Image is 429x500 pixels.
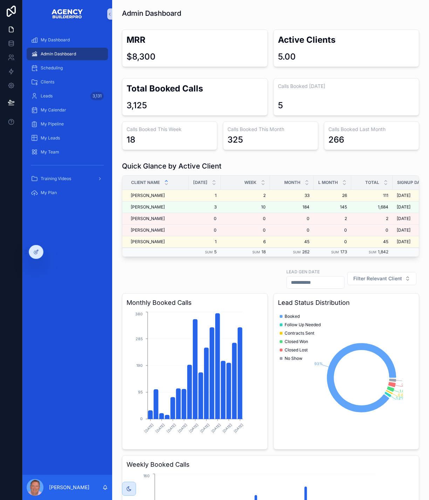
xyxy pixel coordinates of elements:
a: 45 [355,239,388,245]
img: App logo [51,8,83,20]
span: L Month [318,180,338,185]
a: 2 [355,216,388,221]
div: scrollable content [22,28,112,209]
span: [DATE] [397,204,410,210]
h3: Calls Booked [DATE] [278,83,415,90]
span: Month [284,180,300,185]
span: Total [365,180,379,185]
h3: Weekly Booked Calls [127,460,415,470]
span: 2 [225,193,266,198]
span: 0 [193,216,217,221]
span: Scheduling [41,65,63,71]
span: 2 [318,216,347,221]
a: 6 [225,239,266,245]
a: 0 [193,227,217,233]
a: [PERSON_NAME] [131,193,184,198]
div: 5 [278,100,283,111]
tspan: 1.8% [400,389,408,393]
a: My Pipeline [27,118,108,130]
text: [DATE] [144,423,155,434]
a: 0 [355,227,388,233]
span: [DATE] [397,239,410,245]
tspan: 95 [138,390,143,395]
span: 18 [261,249,266,254]
div: $8,300 [127,51,156,62]
text: [DATE] [188,423,199,434]
text: [DATE] [155,423,166,434]
a: My Calendar [27,104,108,116]
tspan: 1.4% [402,377,411,382]
span: 111 [355,193,388,198]
a: 1,684 [355,204,388,210]
span: Admin Dashboard [41,51,76,57]
span: Leads [41,93,53,99]
tspan: 285 [136,337,143,341]
h2: Active Clients [278,34,415,46]
span: My Plan [41,190,57,196]
a: Clients [27,76,108,88]
span: Clients [41,79,54,85]
span: [DATE] [397,216,410,221]
small: Sum [252,250,260,254]
a: 0 [225,216,266,221]
span: My Dashboard [41,37,70,43]
h3: Calls Booked This Month [227,126,314,133]
a: Scheduling [27,62,108,74]
a: [PERSON_NAME] [131,227,184,233]
span: Closed Won [285,339,308,344]
h3: Calls Booked This Week [127,126,213,133]
div: 18 [127,134,135,145]
a: 0 [274,227,309,233]
a: 0 [225,227,266,233]
text: [DATE] [222,423,233,434]
button: Select Button [347,272,416,285]
a: 0 [318,227,347,233]
text: [DATE] [233,423,244,434]
div: 3,131 [90,92,104,100]
span: Follow Up Needed [285,322,321,328]
span: 1,842 [378,249,388,254]
a: 33 [274,193,309,198]
a: 45 [274,239,309,245]
span: No Show [285,356,302,361]
text: [DATE] [211,423,222,434]
a: 10 [225,204,266,210]
tspan: 160 [143,474,150,478]
text: [DATE] [177,423,188,434]
a: 0 [274,216,309,221]
span: My Team [41,149,59,155]
tspan: 0 [140,417,143,421]
a: Leads3,131 [27,90,108,102]
a: My Team [27,146,108,158]
tspan: 0.6% [398,393,407,397]
div: 3,125 [127,100,147,111]
a: 0 [318,239,347,245]
a: 1 [193,193,217,198]
span: [DATE] [397,227,410,233]
a: 26 [318,193,347,198]
tspan: 1.2% [396,396,404,400]
h3: Monthly Booked Calls [127,298,263,308]
a: Admin Dashboard [27,48,108,60]
div: 5.00 [278,51,296,62]
h2: MRR [127,34,263,46]
h3: Calls Booked Last Month [328,126,415,133]
tspan: 190 [136,363,143,368]
span: [PERSON_NAME] [131,216,165,221]
a: My Dashboard [27,34,108,46]
span: Contracts Sent [285,330,314,336]
a: My Plan [27,186,108,199]
small: Sum [369,250,376,254]
p: [PERSON_NAME] [49,484,89,491]
a: 184 [274,204,309,210]
text: [DATE] [199,423,210,434]
h2: Total Booked Calls [127,83,263,94]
